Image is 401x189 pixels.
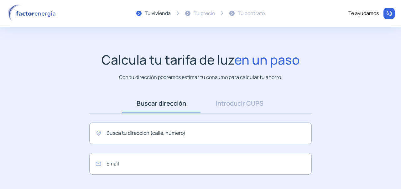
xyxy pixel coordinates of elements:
[234,51,300,68] span: en un paso
[6,4,60,23] img: logo factor
[348,9,379,18] div: Te ayudamos
[102,52,300,67] h1: Calcula tu tarifa de luz
[238,9,265,18] div: Tu contrato
[200,94,279,113] a: Introducir CUPS
[194,9,215,18] div: Tu precio
[122,94,200,113] a: Buscar dirección
[145,9,171,18] div: Tu vivienda
[386,10,392,17] img: llamar
[119,73,282,81] p: Con tu dirección podremos estimar tu consumo para calcular tu ahorro.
